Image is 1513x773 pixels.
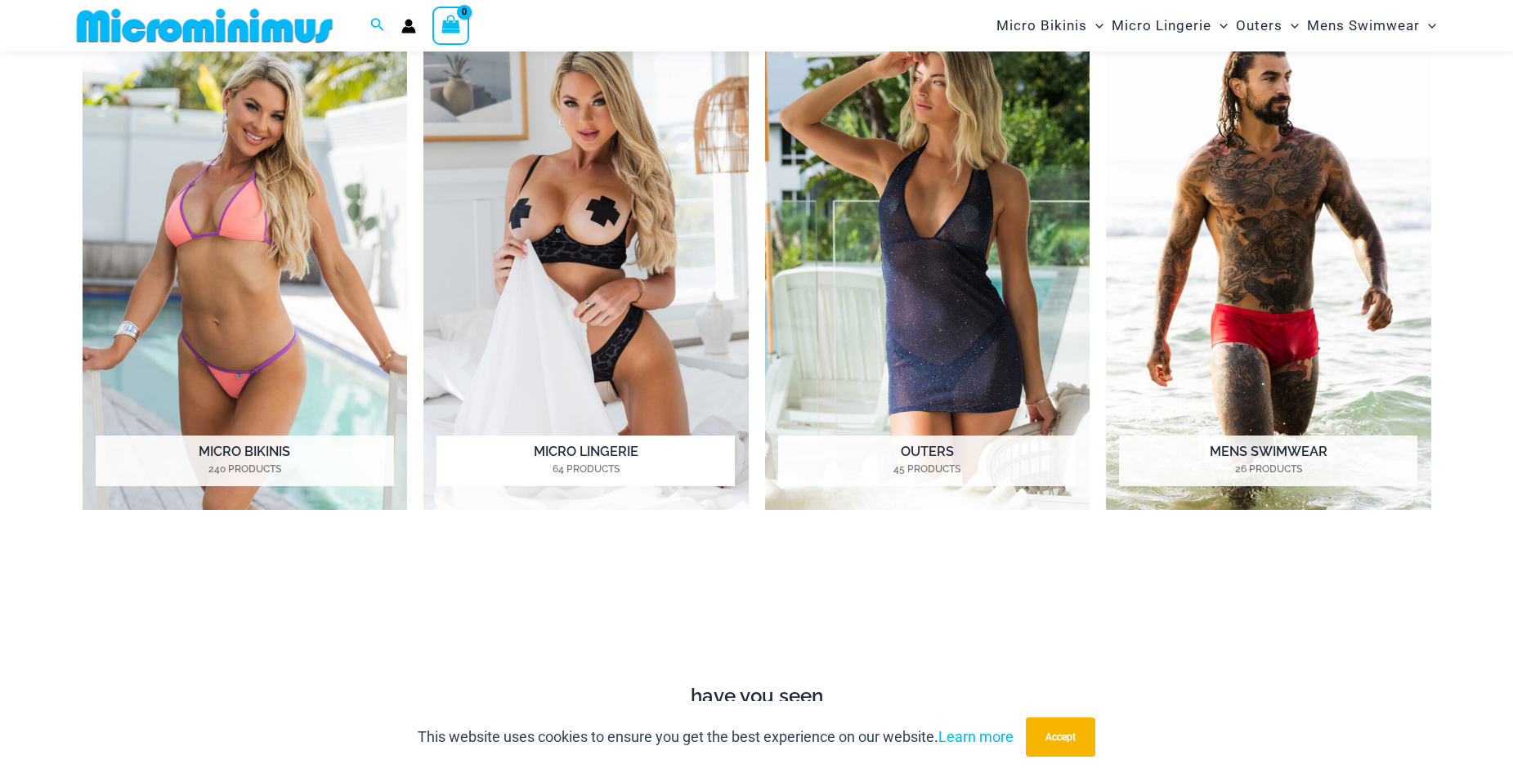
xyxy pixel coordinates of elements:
[1232,5,1303,47] a: OutersMenu ToggleMenu Toggle
[423,11,749,510] a: Visit product category Micro Lingerie
[1112,5,1211,47] span: Micro Lingerie
[70,685,1444,708] h4: have you seen
[1307,5,1420,47] span: Mens Swimwear
[83,11,408,510] a: Visit product category Micro Bikinis
[765,11,1090,510] a: Visit product category Outers
[436,462,735,476] mark: 64 Products
[1236,5,1282,47] span: Outers
[990,2,1444,49] nav: Site Navigation
[765,11,1090,510] img: Outers
[1303,5,1440,47] a: Mens SwimwearMenu ToggleMenu Toggle
[1420,5,1436,47] span: Menu Toggle
[992,5,1108,47] a: Micro BikinisMenu ToggleMenu Toggle
[996,5,1087,47] span: Micro Bikinis
[1087,5,1103,47] span: Menu Toggle
[1026,717,1095,757] button: Accept
[401,19,416,34] a: Account icon link
[436,436,735,486] h2: Micro Lingerie
[432,7,470,44] a: View Shopping Cart, empty
[1211,5,1228,47] span: Menu Toggle
[1119,462,1417,476] mark: 26 Products
[370,16,385,36] a: Search icon link
[938,728,1014,745] a: Learn more
[83,11,408,510] img: Micro Bikinis
[96,462,394,476] mark: 240 Products
[83,553,1431,676] iframe: TrustedSite Certified
[1119,436,1417,486] h2: Mens Swimwear
[778,462,1077,476] mark: 45 Products
[418,725,1014,749] p: This website uses cookies to ensure you get the best experience on our website.
[1106,11,1431,510] a: Visit product category Mens Swimwear
[423,11,749,510] img: Micro Lingerie
[1282,5,1299,47] span: Menu Toggle
[1106,11,1431,510] img: Mens Swimwear
[96,436,394,486] h2: Micro Bikinis
[70,7,339,44] img: MM SHOP LOGO FLAT
[778,436,1077,486] h2: Outers
[1108,5,1232,47] a: Micro LingerieMenu ToggleMenu Toggle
